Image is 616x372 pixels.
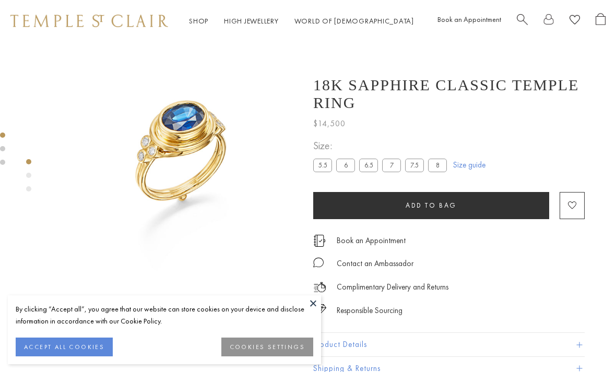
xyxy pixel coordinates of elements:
[437,15,501,24] a: Book an Appointment
[313,76,585,112] h1: 18K Sapphire Classic Temple Ring
[428,159,447,172] label: 8
[68,42,298,271] img: R16111-BSDI9HBY
[221,338,313,356] button: COOKIES SETTINGS
[337,281,448,294] p: Complimentary Delivery and Returns
[313,281,326,294] img: icon_delivery.svg
[382,159,401,172] label: 7
[224,16,279,26] a: High JewelleryHigh Jewellery
[337,235,406,246] a: Book an Appointment
[570,13,580,29] a: View Wishlist
[313,235,326,247] img: icon_appointment.svg
[313,333,585,356] button: Product Details
[313,117,346,130] span: $14,500
[294,16,414,26] a: World of [DEMOGRAPHIC_DATA]World of [DEMOGRAPHIC_DATA]
[337,304,402,317] div: Responsible Sourcing
[189,16,208,26] a: ShopShop
[336,159,355,172] label: 6
[313,159,332,172] label: 5.5
[16,303,313,327] div: By clicking “Accept all”, you agree that our website can store cookies on your device and disclos...
[337,257,413,270] div: Contact an Ambassador
[313,192,549,219] button: Add to bag
[406,201,457,210] span: Add to bag
[10,15,168,27] img: Temple St. Clair
[596,13,606,29] a: Open Shopping Bag
[313,257,324,268] img: MessageIcon-01_2.svg
[517,13,528,29] a: Search
[189,15,414,28] nav: Main navigation
[16,338,113,356] button: ACCEPT ALL COOKIES
[359,159,378,172] label: 6.5
[405,159,424,172] label: 7.5
[26,157,31,200] div: Product gallery navigation
[453,160,485,170] a: Size guide
[313,137,451,154] span: Size:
